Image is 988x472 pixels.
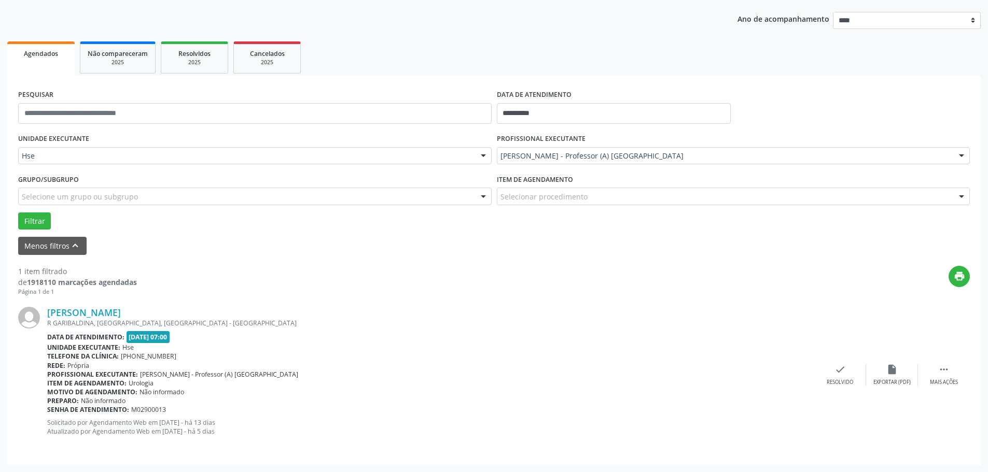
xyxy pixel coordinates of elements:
[22,191,138,202] span: Selecione um grupo ou subgrupo
[47,418,814,436] p: Solicitado por Agendamento Web em [DATE] - há 13 dias Atualizado por Agendamento Web em [DATE] - ...
[121,352,176,361] span: [PHONE_NUMBER]
[18,307,40,328] img: img
[140,388,184,396] span: Não informado
[47,319,814,327] div: R GARIBALDINA, [GEOGRAPHIC_DATA], [GEOGRAPHIC_DATA] - [GEOGRAPHIC_DATA]
[47,333,124,341] b: Data de atendimento:
[18,171,79,188] label: Grupo/Subgrupo
[22,151,470,161] span: Hse
[873,379,911,386] div: Exportar (PDF)
[88,49,148,58] span: Não compareceram
[18,288,137,296] div: Página 1 de 1
[500,151,949,161] span: [PERSON_NAME] - Professor (A) [GEOGRAPHIC_DATA]
[47,396,79,405] b: Preparo:
[737,12,829,25] p: Ano de acompanhamento
[886,364,898,375] i: insert_drive_file
[24,49,58,58] span: Agendados
[47,307,121,318] a: [PERSON_NAME]
[834,364,846,375] i: check
[500,191,588,202] span: Selecionar procedimento
[47,370,138,379] b: Profissional executante:
[938,364,950,375] i: 
[827,379,853,386] div: Resolvido
[18,237,87,255] button: Menos filtroskeyboard_arrow_up
[69,240,81,251] i: keyboard_arrow_up
[140,370,298,379] span: [PERSON_NAME] - Professor (A) [GEOGRAPHIC_DATA]
[127,331,170,343] span: [DATE] 07:00
[18,212,51,230] button: Filtrar
[67,361,89,370] span: Própria
[47,388,137,396] b: Motivo de agendamento:
[178,49,211,58] span: Resolvidos
[169,59,220,66] div: 2025
[47,352,119,361] b: Telefone da clínica:
[497,87,572,103] label: DATA DE ATENDIMENTO
[88,59,148,66] div: 2025
[949,266,970,287] button: print
[47,343,120,352] b: Unidade executante:
[122,343,134,352] span: Hse
[497,131,586,147] label: PROFISSIONAL EXECUTANTE
[18,87,53,103] label: PESQUISAR
[930,379,958,386] div: Mais ações
[18,277,137,288] div: de
[954,270,965,282] i: print
[47,361,65,370] b: Rede:
[250,49,285,58] span: Cancelados
[27,277,137,287] strong: 1918110 marcações agendadas
[131,405,166,414] span: M02900013
[47,405,129,414] b: Senha de atendimento:
[18,266,137,277] div: 1 item filtrado
[129,379,154,388] span: Urologia
[81,396,126,405] span: Não informado
[497,171,573,188] label: Item de agendamento
[47,379,127,388] b: Item de agendamento:
[241,59,293,66] div: 2025
[18,131,89,147] label: UNIDADE EXECUTANTE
